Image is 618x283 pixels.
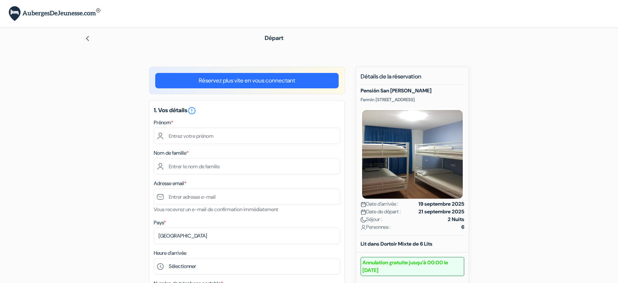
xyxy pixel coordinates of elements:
span: Séjour : [361,216,382,223]
span: Date de départ : [361,208,401,216]
label: Adresse email [154,180,186,187]
span: Départ [265,34,283,42]
img: user_icon.svg [361,225,366,230]
label: Pays [154,219,166,227]
input: Entrer adresse e-mail [154,188,340,205]
i: error_outline [187,106,196,115]
small: Annulation gratuite jusqu’à 00:00 le [DATE] [361,257,464,276]
strong: 19 septembre 2025 [418,200,464,208]
small: Vous recevrez un e-mail de confirmation immédiatement [154,206,278,213]
img: AubergesDeJeunesse.com [9,6,100,21]
h5: Détails de la réservation [361,73,464,85]
label: Nom de famille [154,149,189,157]
img: calendar.svg [361,209,366,215]
label: Prénom [154,119,173,126]
label: Heure d'arrivée [154,249,186,257]
span: Personnes : [361,223,391,231]
b: Lit dans Dortoir Mixte de 6 Lits [361,240,432,247]
input: Entrez votre prénom [154,128,340,144]
strong: 6 [461,223,464,231]
img: left_arrow.svg [85,36,90,41]
strong: 21 septembre 2025 [418,208,464,216]
img: calendar.svg [361,202,366,207]
img: moon.svg [361,217,366,223]
span: Date d'arrivée : [361,200,398,208]
h5: Pensión San [PERSON_NAME] [361,88,464,94]
p: Fermín [STREET_ADDRESS] [361,97,464,103]
h5: 1. Vos détails [154,106,340,115]
strong: 2 Nuits [448,216,464,223]
a: error_outline [187,106,196,114]
input: Entrer le nom de famille [154,158,340,174]
a: Réservez plus vite en vous connectant [155,73,339,88]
